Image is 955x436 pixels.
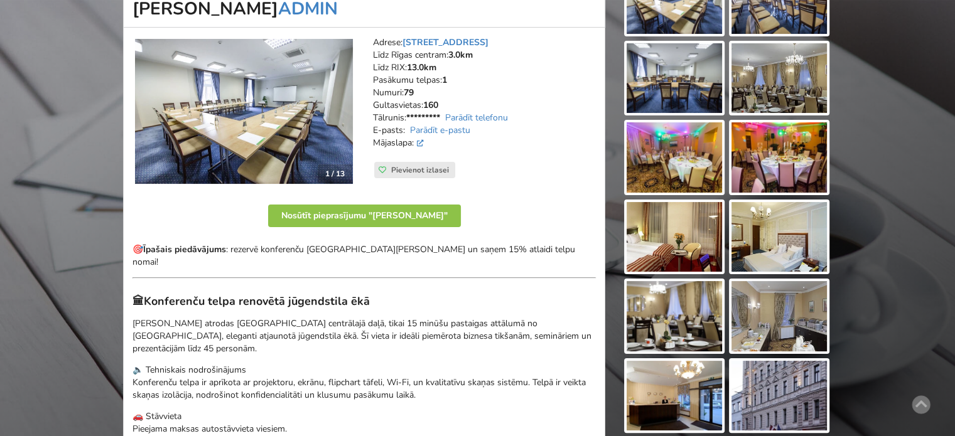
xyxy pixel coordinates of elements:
[731,43,827,114] img: Gertrude Hotel | Rīga | Pasākumu vieta - galerijas bilde
[448,49,473,61] strong: 3.0km
[627,202,722,272] img: Gertrude Hotel | Rīga | Pasākumu vieta - galerijas bilde
[402,36,488,48] a: [STREET_ADDRESS]
[135,39,353,184] a: Viesnīca | Rīga | Gertrude Hotel 1 / 13
[268,205,461,227] button: Nosūtīt pieprasījumu "[PERSON_NAME]"
[423,99,438,111] strong: 160
[410,124,470,136] a: Parādīt e-pastu
[627,122,722,193] img: Gertrude Hotel | Rīga | Pasākumu vieta - galerijas bilde
[731,122,827,193] img: Gertrude Hotel | Rīga | Pasākumu vieta - galerijas bilde
[132,243,596,269] p: 🎯 : rezervē konferenču [GEOGRAPHIC_DATA][PERSON_NAME] un saņem 15% atlaidi telpu nomai!
[445,112,508,124] a: Parādīt telefonu
[132,364,596,401] p: 🔈 Tehniskais nodrošinājums Konferenču telpa ir aprīkota ar projektoru, ekrānu, flipchart tāfeli, ...
[132,317,596,355] p: [PERSON_NAME] atrodas [GEOGRAPHIC_DATA] centrālajā daļā, tikai 15 minūšu pastaigas attālumā no [G...
[731,361,827,431] img: Gertrude Hotel | Rīga | Pasākumu vieta - galerijas bilde
[373,36,596,162] address: Adrese: Līdz Rīgas centram: Līdz RIX: Pasākumu telpas: Numuri: Gultasvietas: Tālrunis: E-pasts: M...
[318,164,352,183] div: 1 / 13
[627,281,722,351] img: Gertrude Hotel | Rīga | Pasākumu vieta - galerijas bilde
[132,410,596,435] p: 🚗 Stāvvieta Pieejama maksas autostāvvieta viesiem.
[144,294,370,309] strong: Konferenču telpa renovētā jūgendstila ēkā
[627,43,722,114] img: Gertrude Hotel | Rīga | Pasākumu vieta - galerijas bilde
[404,87,414,98] strong: 79
[135,39,353,184] img: Viesnīca | Rīga | Gertrude Hotel
[143,243,226,255] strong: Īpašais piedāvājums
[442,74,447,86] strong: 1
[132,294,596,309] h3: 🏛
[731,202,827,272] img: Gertrude Hotel | Rīga | Pasākumu vieta - galerijas bilde
[627,361,722,431] img: Gertrude Hotel | Rīga | Pasākumu vieta - galerijas bilde
[731,281,827,351] img: Gertrude Hotel | Rīga | Pasākumu vieta - galerijas bilde
[391,165,449,175] span: Pievienot izlasei
[407,61,436,73] strong: 13.0km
